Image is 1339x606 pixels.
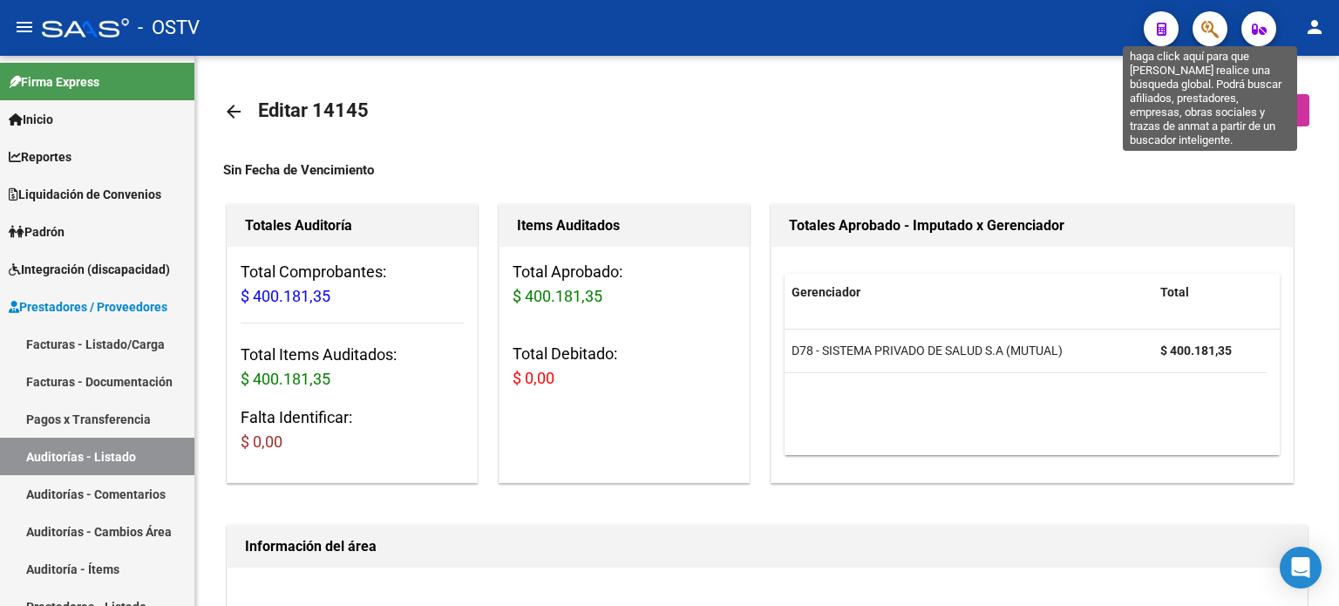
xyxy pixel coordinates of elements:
h3: Falta Identificar: [241,405,464,454]
span: - OSTV [138,9,200,47]
div: Open Intercom Messenger [1280,547,1322,589]
strong: $ 400.181,35 [1160,344,1232,357]
mat-icon: arrow_back [223,101,244,122]
h3: Total Comprobantes: [241,260,464,309]
mat-icon: menu [14,17,35,37]
span: Reportes [9,147,71,167]
span: Gerenciador [792,285,860,299]
mat-icon: cloud_download [1157,99,1178,119]
h3: Total Items Auditados: [241,343,464,392]
h1: Información del área [245,533,1289,561]
span: Inicio [9,110,53,129]
span: $ 0,00 [513,369,554,387]
span: Total [1160,285,1189,299]
h1: Items Auditados [517,212,731,240]
span: $ 0,00 [241,432,282,451]
span: $ 400.181,35 [513,287,602,305]
datatable-header-cell: Gerenciador [785,274,1153,311]
datatable-header-cell: Total [1153,274,1267,311]
span: Generar informe [1178,103,1295,119]
span: Padrón [9,222,65,242]
mat-icon: person [1304,17,1325,37]
span: Liquidación de Convenios [9,185,161,204]
h3: Total Aprobado: [513,260,736,309]
span: Prestadores / Proveedores [9,297,167,317]
span: Integración (discapacidad) [9,260,170,279]
span: Editar 14145 [258,99,369,121]
h1: Totales Aprobado - Imputado x Gerenciador [789,212,1275,240]
span: D78 - SISTEMA PRIVADO DE SALUD S.A (MUTUAL) [792,344,1063,357]
button: Generar informe [1143,94,1309,126]
span: $ 400.181,35 [241,370,330,388]
div: Sin Fecha de Vencimiento [223,160,1311,180]
span: $ 400.181,35 [241,287,330,305]
span: Firma Express [9,72,99,92]
h3: Total Debitado: [513,342,736,391]
h1: Totales Auditoría [245,212,459,240]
